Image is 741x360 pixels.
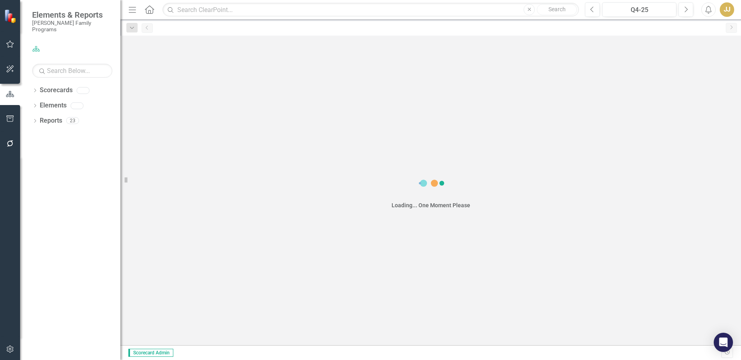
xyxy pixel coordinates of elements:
input: Search ClearPoint... [162,3,579,17]
div: Loading... One Moment Please [392,201,470,209]
span: Scorecard Admin [128,349,173,357]
span: Elements & Reports [32,10,112,20]
div: Open Intercom Messenger [714,333,733,352]
input: Search Below... [32,64,112,78]
small: [PERSON_NAME] Family Programs [32,20,112,33]
button: Search [537,4,577,15]
div: Q4-25 [605,5,674,15]
img: ClearPoint Strategy [4,9,18,23]
button: JJ [720,2,734,17]
div: 23 [66,117,79,124]
button: Q4-25 [602,2,676,17]
span: Search [548,6,566,12]
a: Reports [40,116,62,125]
a: Scorecards [40,86,73,95]
a: Elements [40,101,67,110]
